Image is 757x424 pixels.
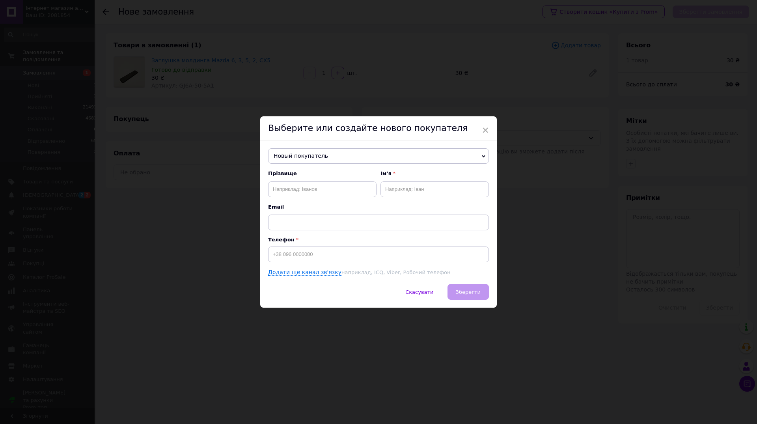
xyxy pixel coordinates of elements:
[268,237,489,243] p: Телефон
[268,269,341,276] a: Додати ще канал зв'язку
[268,181,377,197] input: Наприклад: Іванов
[268,247,489,262] input: +38 096 0000000
[405,289,433,295] span: Скасувати
[482,123,489,137] span: ×
[380,170,489,177] span: Ім'я
[268,170,377,177] span: Прізвище
[341,269,450,275] span: наприклад, ICQ, Viber, Робочий телефон
[268,148,489,164] span: Новый покупатель
[260,116,497,140] div: Выберите или создайте нового покупателя
[397,284,442,300] button: Скасувати
[268,204,489,211] span: Email
[380,181,489,197] input: Наприклад: Іван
